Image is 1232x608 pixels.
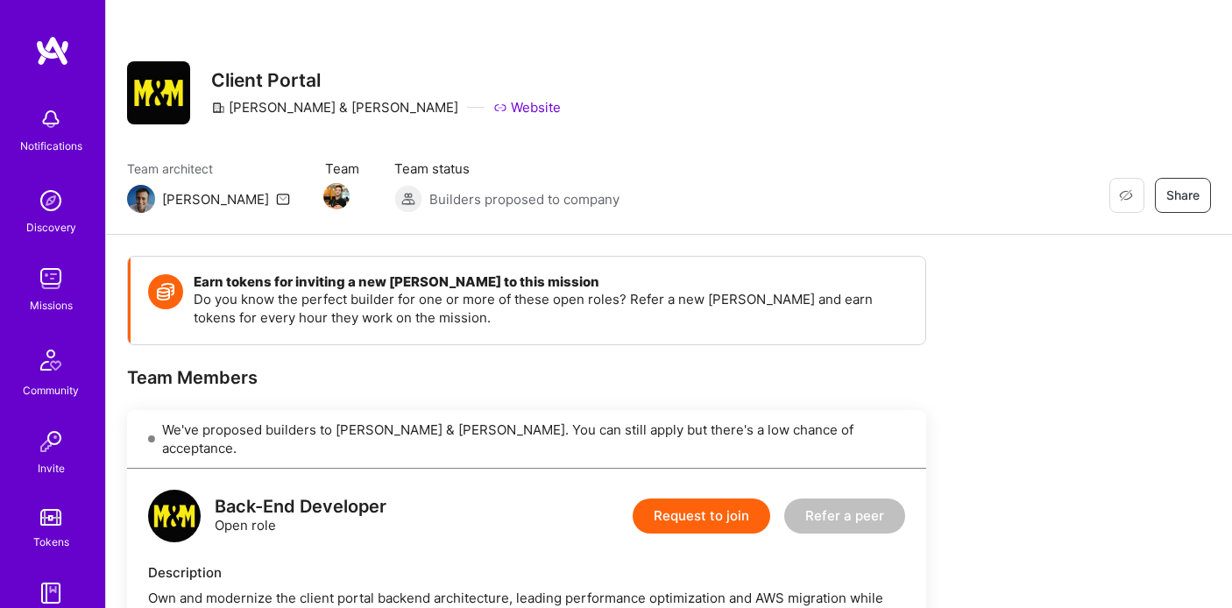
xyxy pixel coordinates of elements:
[40,509,61,526] img: tokens
[394,185,422,213] img: Builders proposed to company
[148,490,201,542] img: logo
[784,498,905,534] button: Refer a peer
[394,159,620,178] span: Team status
[33,424,68,459] img: Invite
[30,296,73,315] div: Missions
[194,290,908,327] p: Do you know the perfect builder for one or more of these open roles? Refer a new [PERSON_NAME] an...
[20,137,82,155] div: Notifications
[194,274,908,290] h4: Earn tokens for inviting a new [PERSON_NAME] to this mission
[127,159,290,178] span: Team architect
[148,563,905,582] div: Description
[162,190,269,209] div: [PERSON_NAME]
[211,69,561,91] h3: Client Portal
[211,101,225,115] i: icon CompanyGray
[325,181,348,211] a: Team Member Avatar
[323,183,350,209] img: Team Member Avatar
[127,410,926,469] div: We've proposed builders to [PERSON_NAME] & [PERSON_NAME]. You can still apply but there's a low c...
[35,35,70,67] img: logo
[215,498,386,534] div: Open role
[127,185,155,213] img: Team Architect
[23,381,79,399] div: Community
[211,98,458,117] div: [PERSON_NAME] & [PERSON_NAME]
[276,192,290,206] i: icon Mail
[33,102,68,137] img: bell
[38,459,65,477] div: Invite
[33,261,68,296] img: teamwork
[215,498,386,516] div: Back-End Developer
[148,274,183,309] img: Token icon
[1155,178,1211,213] button: Share
[493,98,561,117] a: Website
[127,366,926,389] div: Team Members
[325,159,359,178] span: Team
[33,533,69,551] div: Tokens
[26,218,76,237] div: Discovery
[127,61,190,124] img: Company Logo
[30,339,72,381] img: Community
[429,190,620,209] span: Builders proposed to company
[633,498,770,534] button: Request to join
[1166,187,1200,204] span: Share
[1119,188,1133,202] i: icon EyeClosed
[33,183,68,218] img: discovery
